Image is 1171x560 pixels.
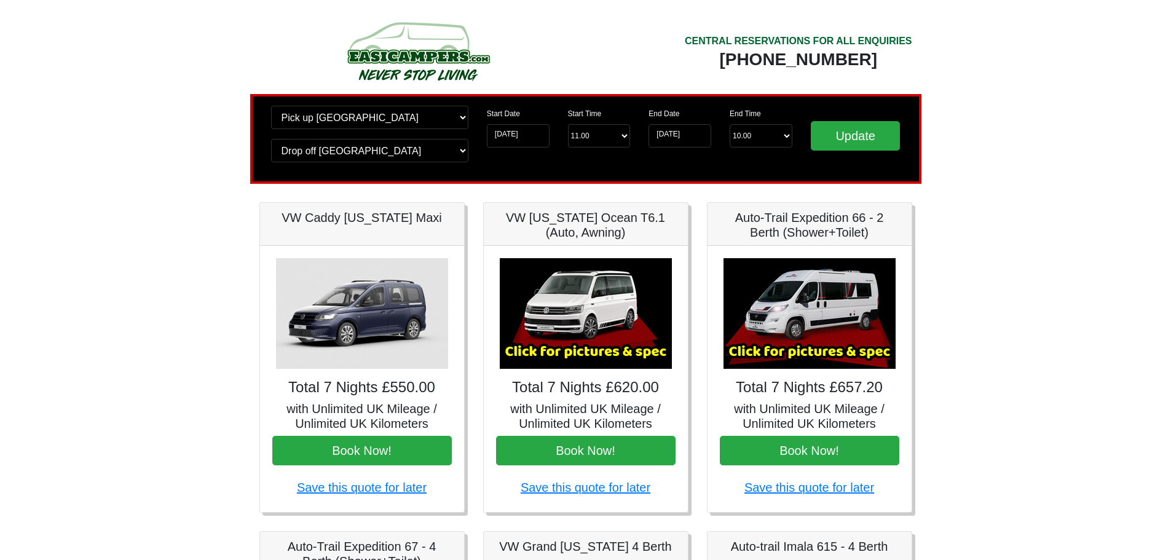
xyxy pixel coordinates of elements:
[276,258,448,369] img: VW Caddy California Maxi
[496,436,676,465] button: Book Now!
[272,436,452,465] button: Book Now!
[487,124,550,148] input: Start Date
[496,401,676,431] h5: with Unlimited UK Mileage / Unlimited UK Kilometers
[500,258,672,369] img: VW California Ocean T6.1 (Auto, Awning)
[720,436,899,465] button: Book Now!
[720,379,899,396] h4: Total 7 Nights £657.20
[568,108,602,119] label: Start Time
[811,121,901,151] input: Update
[521,481,650,494] a: Save this quote for later
[272,379,452,396] h4: Total 7 Nights £550.00
[649,124,711,148] input: Return Date
[720,401,899,431] h5: with Unlimited UK Mileage / Unlimited UK Kilometers
[487,108,520,119] label: Start Date
[723,258,896,369] img: Auto-Trail Expedition 66 - 2 Berth (Shower+Toilet)
[297,481,427,494] a: Save this quote for later
[720,210,899,240] h5: Auto-Trail Expedition 66 - 2 Berth (Shower+Toilet)
[720,539,899,554] h5: Auto-trail Imala 615 - 4 Berth
[744,481,874,494] a: Save this quote for later
[685,34,912,49] div: CENTRAL RESERVATIONS FOR ALL ENQUIRIES
[301,17,535,85] img: campers-checkout-logo.png
[272,210,452,225] h5: VW Caddy [US_STATE] Maxi
[496,379,676,396] h4: Total 7 Nights £620.00
[730,108,761,119] label: End Time
[272,401,452,431] h5: with Unlimited UK Mileage / Unlimited UK Kilometers
[496,539,676,554] h5: VW Grand [US_STATE] 4 Berth
[685,49,912,71] div: [PHONE_NUMBER]
[649,108,679,119] label: End Date
[496,210,676,240] h5: VW [US_STATE] Ocean T6.1 (Auto, Awning)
